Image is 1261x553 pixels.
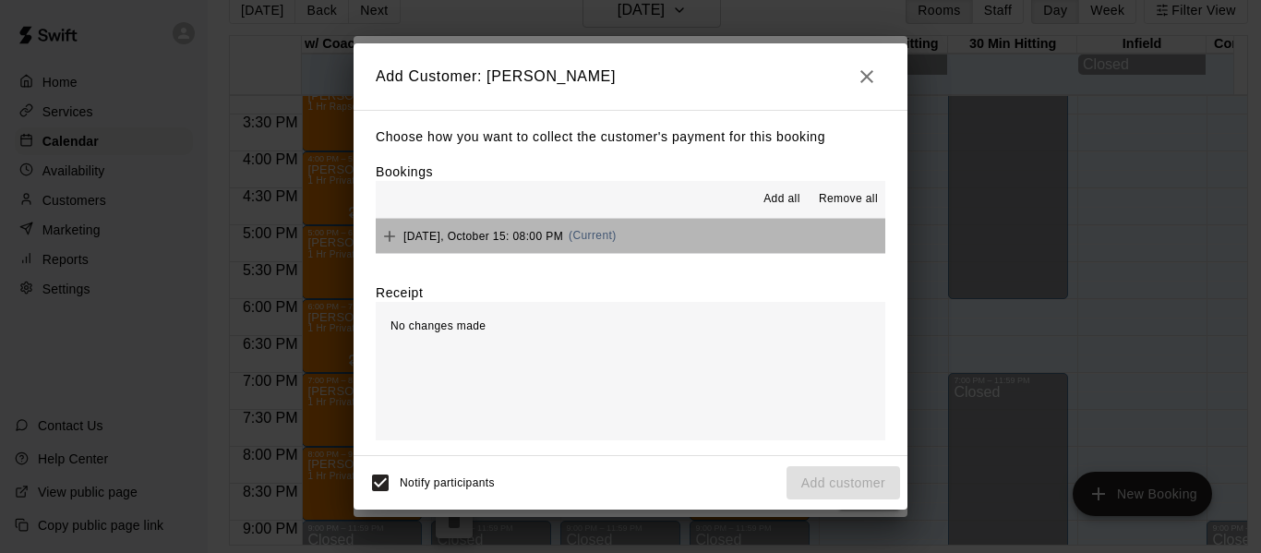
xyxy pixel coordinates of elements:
[390,319,486,332] span: No changes made
[376,164,433,179] label: Bookings
[376,283,423,302] label: Receipt
[819,190,878,209] span: Remove all
[400,476,495,489] span: Notify participants
[354,43,907,110] h2: Add Customer: [PERSON_NAME]
[569,229,617,242] span: (Current)
[763,190,800,209] span: Add all
[376,219,885,253] button: Add[DATE], October 15: 08:00 PM(Current)
[811,185,885,214] button: Remove all
[403,229,563,242] span: [DATE], October 15: 08:00 PM
[376,228,403,242] span: Add
[752,185,811,214] button: Add all
[376,126,885,149] p: Choose how you want to collect the customer's payment for this booking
